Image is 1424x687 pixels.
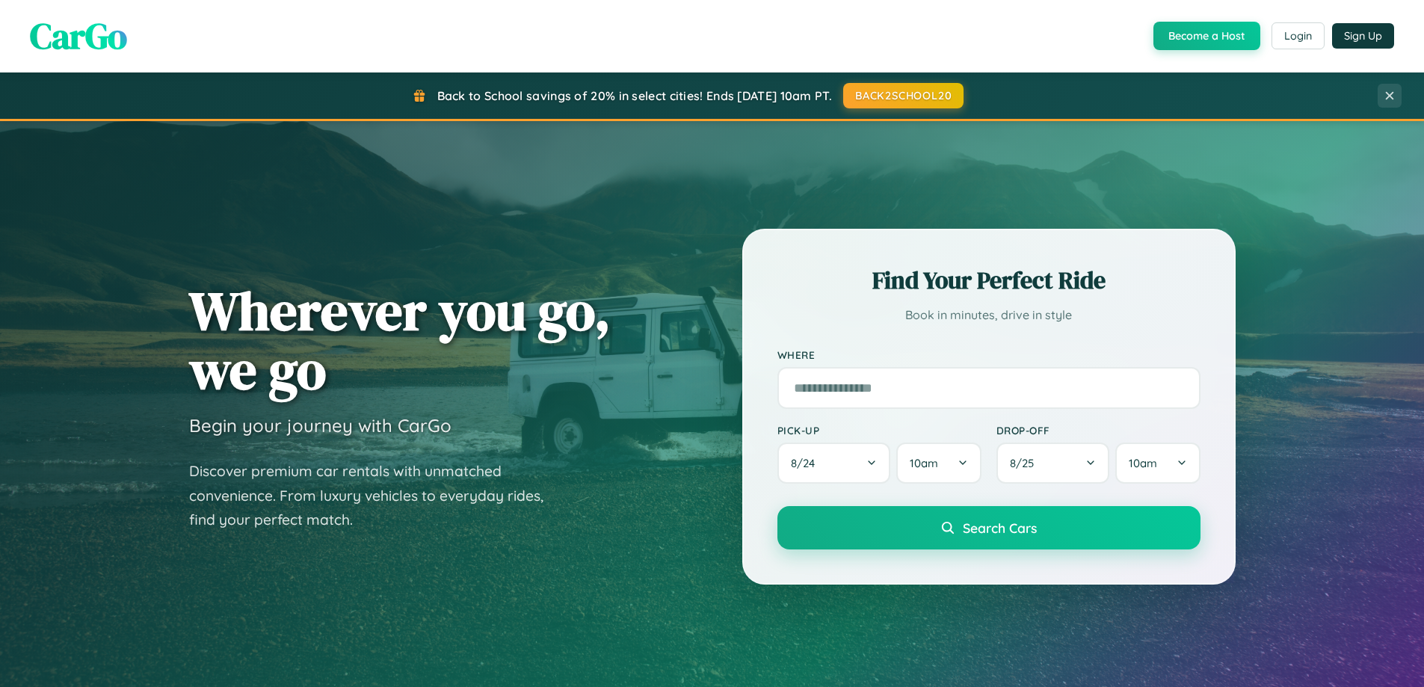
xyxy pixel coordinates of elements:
button: 10am [1115,443,1200,484]
button: 8/24 [777,443,891,484]
span: 10am [1129,456,1157,470]
label: Where [777,348,1200,361]
span: Search Cars [963,520,1037,536]
p: Discover premium car rentals with unmatched convenience. From luxury vehicles to everyday rides, ... [189,459,563,532]
button: Search Cars [777,506,1200,549]
span: 10am [910,456,938,470]
span: 8 / 24 [791,456,822,470]
span: Back to School savings of 20% in select cities! Ends [DATE] 10am PT. [437,88,832,103]
h2: Find Your Perfect Ride [777,264,1200,297]
button: Login [1272,22,1325,49]
span: 8 / 25 [1010,456,1041,470]
button: Sign Up [1332,23,1394,49]
span: CarGo [30,11,127,61]
button: Become a Host [1153,22,1260,50]
h1: Wherever you go, we go [189,281,611,399]
button: BACK2SCHOOL20 [843,83,964,108]
label: Pick-up [777,424,981,437]
h3: Begin your journey with CarGo [189,414,451,437]
p: Book in minutes, drive in style [777,304,1200,326]
button: 10am [896,443,981,484]
button: 8/25 [996,443,1110,484]
label: Drop-off [996,424,1200,437]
